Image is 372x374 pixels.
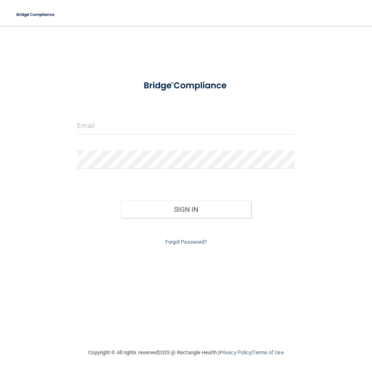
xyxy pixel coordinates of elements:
[12,6,59,23] img: bridge_compliance_login_screen.278c3ca4.svg
[77,117,294,135] input: Email
[39,340,334,366] div: Copyright © All rights reserved 2025 @ Rectangle Health | |
[135,74,237,97] img: bridge_compliance_login_screen.278c3ca4.svg
[219,349,251,355] a: Privacy Policy
[165,239,207,245] a: Forgot Password?
[121,201,251,218] button: Sign In
[252,349,284,355] a: Terms of Use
